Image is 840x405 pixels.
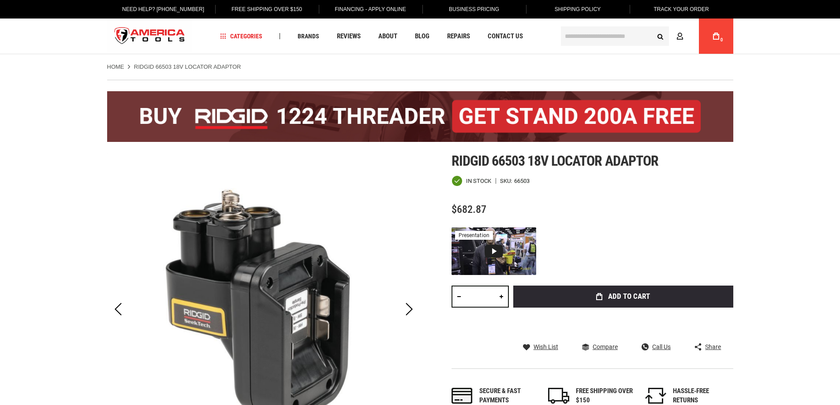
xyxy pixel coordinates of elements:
[716,377,840,405] iframe: LiveChat chat widget
[294,30,323,42] a: Brands
[452,152,658,169] span: Ridgid 66503 18v locator adaptor
[652,344,671,350] span: Call Us
[452,203,486,216] span: $682.87
[452,175,491,186] div: Availability
[374,30,401,42] a: About
[447,33,470,40] span: Repairs
[705,344,721,350] span: Share
[134,63,241,70] strong: RIDGID 66503 18V LOCATOR ADAPTOR
[415,33,429,40] span: Blog
[652,28,669,45] button: Search
[645,388,666,404] img: returns
[452,388,473,404] img: payments
[523,343,558,351] a: Wish List
[582,343,618,351] a: Compare
[488,33,523,40] span: Contact Us
[534,344,558,350] span: Wish List
[548,388,569,404] img: shipping
[708,19,724,54] a: 0
[513,286,733,308] button: Add to Cart
[500,178,514,184] strong: SKU
[443,30,474,42] a: Repairs
[216,30,266,42] a: Categories
[484,30,527,42] a: Contact Us
[642,343,671,351] a: Call Us
[511,310,735,336] iframe: Secure express checkout frame
[107,91,733,142] img: BOGO: Buy the RIDGID® 1224 Threader (26092), get the 92467 200A Stand FREE!
[220,33,262,39] span: Categories
[721,37,723,42] span: 0
[107,63,124,71] a: Home
[337,33,361,40] span: Reviews
[333,30,365,42] a: Reviews
[466,178,491,184] span: In stock
[555,6,601,12] span: Shipping Policy
[411,30,433,42] a: Blog
[107,20,193,53] a: store logo
[298,33,319,39] span: Brands
[378,33,397,40] span: About
[593,344,618,350] span: Compare
[514,178,530,184] div: 66503
[608,293,650,300] span: Add to Cart
[107,20,193,53] img: America Tools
